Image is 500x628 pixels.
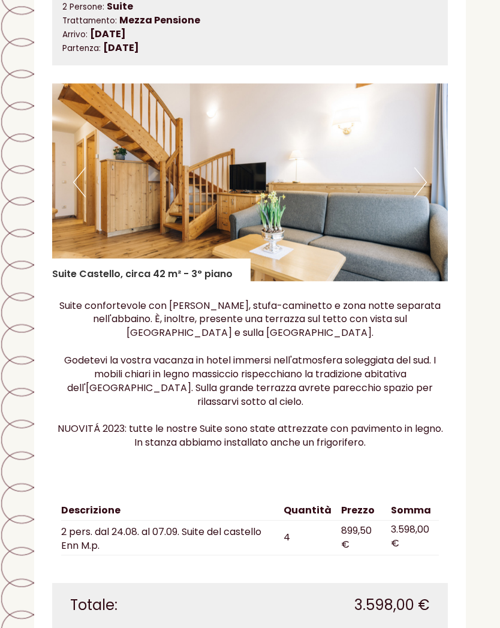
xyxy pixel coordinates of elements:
th: Descrizione [61,501,279,520]
b: [DATE] [103,41,139,55]
b: [DATE] [90,27,126,41]
th: Prezzo [336,501,386,520]
div: Hotel Tenz [18,37,197,47]
td: 3.598,00 € [386,520,439,555]
small: 19:40 [18,61,197,69]
small: Partenza: [62,43,101,54]
b: Mezza Pensione [119,13,200,27]
p: Suite confortevole con [PERSON_NAME], stufa-caminetto e zona notte separata nell'abbaino. È, inol... [52,299,448,450]
td: 4 [279,520,336,555]
span: 3.598,00 € [354,595,430,615]
img: image [52,83,448,281]
span: 899,50 € [341,524,372,551]
small: Trattamento: [62,15,117,26]
button: Previous [73,167,86,197]
th: Quantità [279,501,336,520]
button: Invia [333,313,396,337]
td: 2 pers. dal 24.08. al 07.09. Suite del castello Enn M.p. [61,520,279,555]
div: Totale: [61,595,250,615]
div: Buon giorno, come possiamo aiutarla? [9,35,203,71]
small: Arrivo: [62,29,88,40]
div: giovedì [171,9,225,29]
th: Somma [386,501,439,520]
button: Next [414,167,427,197]
div: Suite Castello, circa 42 m² - 3° piano [52,259,251,281]
small: 2 Persone: [62,1,104,13]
